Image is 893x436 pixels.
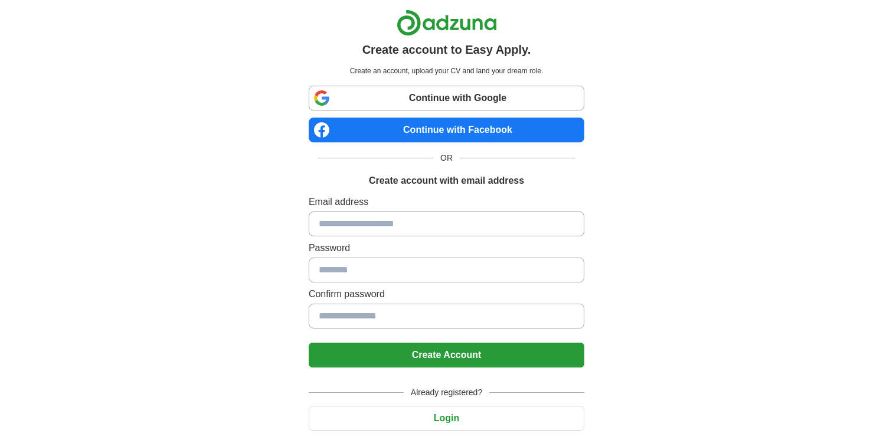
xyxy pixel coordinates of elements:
[309,86,584,110] a: Continue with Google
[362,41,531,58] h1: Create account to Easy Apply.
[311,66,582,76] p: Create an account, upload your CV and land your dream role.
[309,413,584,423] a: Login
[309,195,584,209] label: Email address
[433,152,460,164] span: OR
[309,287,584,301] label: Confirm password
[309,343,584,367] button: Create Account
[404,386,489,399] span: Already registered?
[369,174,524,188] h1: Create account with email address
[309,118,584,142] a: Continue with Facebook
[309,406,584,431] button: Login
[397,9,497,36] img: Adzuna logo
[309,241,584,255] label: Password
